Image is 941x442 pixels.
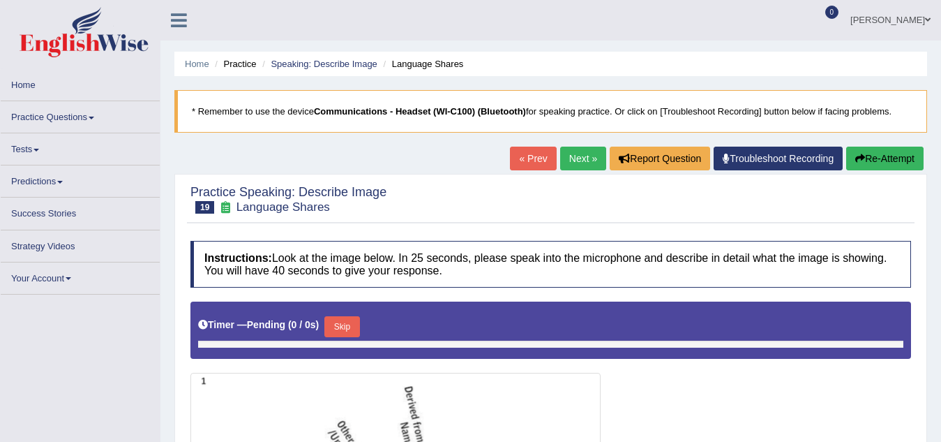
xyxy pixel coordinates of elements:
a: Your Account [1,263,160,290]
a: Predictions [1,165,160,193]
b: Communications - Headset (WI-C100) (Bluetooth) [314,106,526,117]
a: Speaking: Describe Image [271,59,377,69]
a: Practice Questions [1,101,160,128]
a: Troubleshoot Recording [714,147,843,170]
span: 0 [825,6,839,19]
li: Practice [211,57,256,71]
small: Language Shares [236,200,330,214]
small: Exam occurring question [218,201,232,214]
h4: Look at the image below. In 25 seconds, please speak into the microphone and describe in detail w... [190,241,911,288]
a: Next » [560,147,606,170]
b: Pending [247,319,285,330]
button: Skip [324,316,359,337]
b: ( [288,319,292,330]
h5: Timer — [198,320,319,330]
a: Home [1,69,160,96]
a: « Prev [510,147,556,170]
h2: Practice Speaking: Describe Image [190,186,386,214]
blockquote: * Remember to use the device for speaking practice. Or click on [Troubleshoot Recording] button b... [174,90,927,133]
span: 19 [195,201,214,214]
a: Strategy Videos [1,230,160,258]
li: Language Shares [379,57,463,71]
button: Re-Attempt [846,147,924,170]
a: Tests [1,133,160,161]
button: Report Question [610,147,710,170]
b: Instructions: [204,252,272,264]
a: Success Stories [1,198,160,225]
b: 0 / 0s [292,319,316,330]
b: ) [316,319,319,330]
a: Home [185,59,209,69]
